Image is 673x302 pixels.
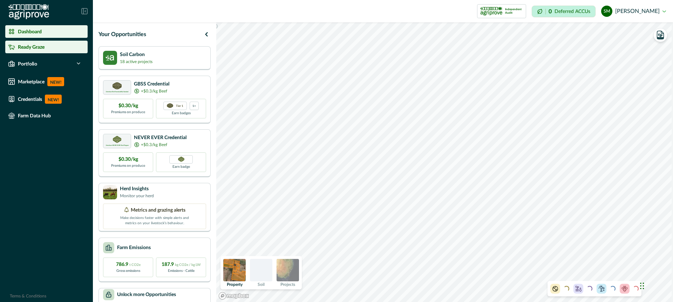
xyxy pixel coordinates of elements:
[120,214,190,226] p: Make decisions faster with simple alerts and metrics on your livestock’s behaviour.
[47,77,64,86] p: NEW!
[505,8,523,15] p: Independent Audit
[5,25,88,38] a: Dashboard
[113,136,122,143] img: certification logo
[176,103,183,108] p: Tier 1
[8,4,49,20] img: Logo
[18,29,42,34] p: Dashboard
[98,30,146,39] p: Your Opportunities
[5,41,88,53] a: Ready Graze
[131,207,185,214] p: Metrics and grazing alerts
[277,259,299,281] img: projects preview
[216,22,672,302] canvas: Map
[116,261,141,268] p: 786.9
[106,145,129,146] p: Greenham NEVER EVER Beef Program
[640,275,644,296] div: Drag
[111,163,145,169] p: Premiums on produce
[162,261,201,268] p: 187.9
[477,4,526,18] button: certification logoIndependent Audit
[192,103,196,108] p: 1+
[258,282,265,287] p: Soil
[175,263,201,267] span: kg CO2e / kg LW
[18,96,42,102] p: Credentials
[601,3,666,20] button: steve le moenic[PERSON_NAME]
[638,268,673,302] iframe: Chat Widget
[280,282,295,287] p: Projects
[18,61,37,67] p: Portfolio
[190,102,199,110] div: more credentials avaialble
[118,156,138,163] p: $0.30/kg
[178,157,184,162] img: Greenham NEVER EVER certification badge
[5,74,88,89] a: MarketplaceNEW!
[555,9,590,14] p: Deferred ACCUs
[223,259,246,281] img: property preview
[134,134,186,142] p: NEVER EVER Credential
[116,268,140,274] p: Gross emissions
[120,193,154,199] p: Monitor your herd
[5,92,88,107] a: CredentialsNEW!
[218,292,249,300] a: Mapbox logo
[172,164,190,170] p: Earn badge
[480,6,502,17] img: certification logo
[227,282,243,287] p: Property
[120,59,152,65] p: 18 active projects
[172,110,191,116] p: Earn badges
[549,9,552,14] p: 0
[134,81,169,88] p: GBSS Credential
[168,268,195,274] p: Emissions - Cattle
[129,263,141,267] span: t CO2e
[106,91,128,92] p: Greenham Beef Sustainability Standard
[45,95,62,104] p: NEW!
[120,185,154,193] p: Herd Insights
[113,82,122,89] img: certification logo
[118,102,138,110] p: $0.30/kg
[141,88,167,94] p: +$0.3/kg Beef
[117,291,176,298] p: Unlock more Opportunities
[18,113,51,118] p: Farm Data Hub
[120,51,152,59] p: Soil Carbon
[18,44,45,50] p: Ready Graze
[5,109,88,122] a: Farm Data Hub
[10,294,46,298] a: Terms & Conditions
[141,142,167,148] p: +$0.3/kg Beef
[167,103,173,108] img: certification logo
[18,79,45,84] p: Marketplace
[111,110,145,115] p: Premiums on produce
[117,244,151,252] p: Farm Emissions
